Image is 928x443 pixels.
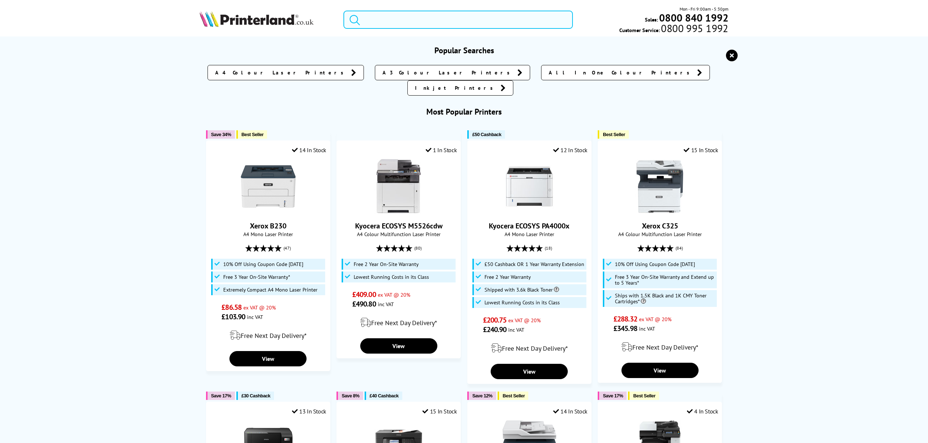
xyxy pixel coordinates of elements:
[615,274,715,286] span: Free 3 Year On-Site Warranty and Extend up to 5 Years*
[603,132,625,137] span: Best Seller
[541,65,710,80] a: All In One Colour Printers
[371,159,426,214] img: Kyocera ECOSYS M5526cdw
[292,408,326,415] div: 13 In Stock
[545,241,552,255] span: (18)
[342,393,359,398] span: Save 8%
[383,69,514,76] span: A3 Colour Laser Printers
[241,208,296,215] a: Xerox B230
[508,317,541,324] span: ex VAT @ 20%
[407,80,513,96] a: Inkjet Printers
[484,261,584,267] span: £50 Cashback OR 1 Year Warranty Extension
[354,274,429,280] span: Lowest Running Costs in its Class
[336,392,363,400] button: Save 8%
[467,392,496,400] button: Save 12%
[360,338,437,354] a: View
[658,14,729,21] a: 0800 840 1992
[642,221,678,231] a: Xerox C325
[676,241,683,255] span: (84)
[603,393,623,398] span: Save 17%
[247,313,263,320] span: inc VAT
[602,231,718,238] span: A4 Colour Multifunction Laser Printer
[632,159,687,214] img: Xerox C325
[613,324,637,333] span: £345.98
[215,69,347,76] span: A4 Colour Laser Printers
[598,392,627,400] button: Save 17%
[660,25,728,32] span: 0800 995 1992
[241,393,270,398] span: £30 Cashback
[680,5,729,12] span: Mon - Fri 9:00am - 5:30pm
[354,261,419,267] span: Free 2 Year On-Site Warranty
[553,146,587,154] div: 12 In Stock
[687,408,718,415] div: 4 In Stock
[341,231,457,238] span: A4 Colour Multifunction Laser Printer
[341,312,457,333] div: modal_delivery
[621,363,699,378] a: View
[210,231,326,238] span: A4 Mono Laser Printer
[352,290,376,299] span: £409.00
[508,326,524,333] span: inc VAT
[659,11,729,24] b: 0800 840 1992
[206,130,235,139] button: Save 34%
[472,393,492,398] span: Save 12%
[199,107,729,117] h3: Most Popular Printers
[415,84,497,92] span: Inkjet Printers
[206,392,235,400] button: Save 17%
[199,11,313,27] img: Printerland Logo
[355,221,442,231] a: Kyocera ECOSYS M5526cdw
[426,146,457,154] div: 1 In Stock
[241,132,264,137] span: Best Seller
[639,316,672,323] span: ex VAT @ 20%
[472,132,501,137] span: £50 Cashback
[223,261,303,267] span: 10% Off Using Coupon Code [DATE]
[598,130,629,139] button: Best Seller
[370,393,399,398] span: £40 Cashback
[502,208,557,215] a: Kyocera ECOSYS PA4000x
[199,11,334,28] a: Printerland Logo
[471,338,587,358] div: modal_delivery
[484,274,531,280] span: Free 2 Year Warranty
[211,132,231,137] span: Save 34%
[208,65,364,80] a: A4 Colour Laser Printers
[343,11,573,29] input: Search product or brand
[502,159,557,214] img: Kyocera ECOSYS PA4000x
[613,314,637,324] span: £288.32
[491,364,568,379] a: View
[223,287,317,293] span: Extremely Compact A4 Mono Laser Printer
[241,159,296,214] img: Xerox B230
[483,325,507,334] span: £240.90
[467,130,505,139] button: £50 Cashback
[292,146,326,154] div: 14 In Stock
[615,261,695,267] span: 10% Off Using Coupon Code [DATE]
[210,325,326,346] div: modal_delivery
[422,408,457,415] div: 15 In Stock
[615,293,715,304] span: Ships with 1.5K Black and 1K CMY Toner Cartridges*
[199,45,729,55] h3: Popular Searches
[549,69,693,76] span: All In One Colour Printers
[619,25,728,34] span: Customer Service:
[684,146,718,154] div: 15 In Stock
[378,291,410,298] span: ex VAT @ 20%
[471,231,587,238] span: A4 Mono Laser Printer
[633,393,655,398] span: Best Seller
[250,221,286,231] a: Xerox B230
[484,300,560,305] span: Lowest Running Costs in its Class
[645,16,658,23] span: Sales:
[371,208,426,215] a: Kyocera ECOSYS M5526cdw
[352,299,376,309] span: £490.80
[365,392,402,400] button: £40 Cashback
[221,303,241,312] span: £86.58
[236,392,274,400] button: £30 Cashback
[628,392,659,400] button: Best Seller
[229,351,307,366] a: View
[375,65,530,80] a: A3 Colour Laser Printers
[236,130,267,139] button: Best Seller
[414,241,422,255] span: (80)
[498,392,529,400] button: Best Seller
[632,208,687,215] a: Xerox C325
[639,325,655,332] span: inc VAT
[211,393,231,398] span: Save 17%
[489,221,570,231] a: Kyocera ECOSYS PA4000x
[484,287,559,293] span: Shipped with 3.6k Black Toner
[243,304,276,311] span: ex VAT @ 20%
[221,312,245,321] span: £103.90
